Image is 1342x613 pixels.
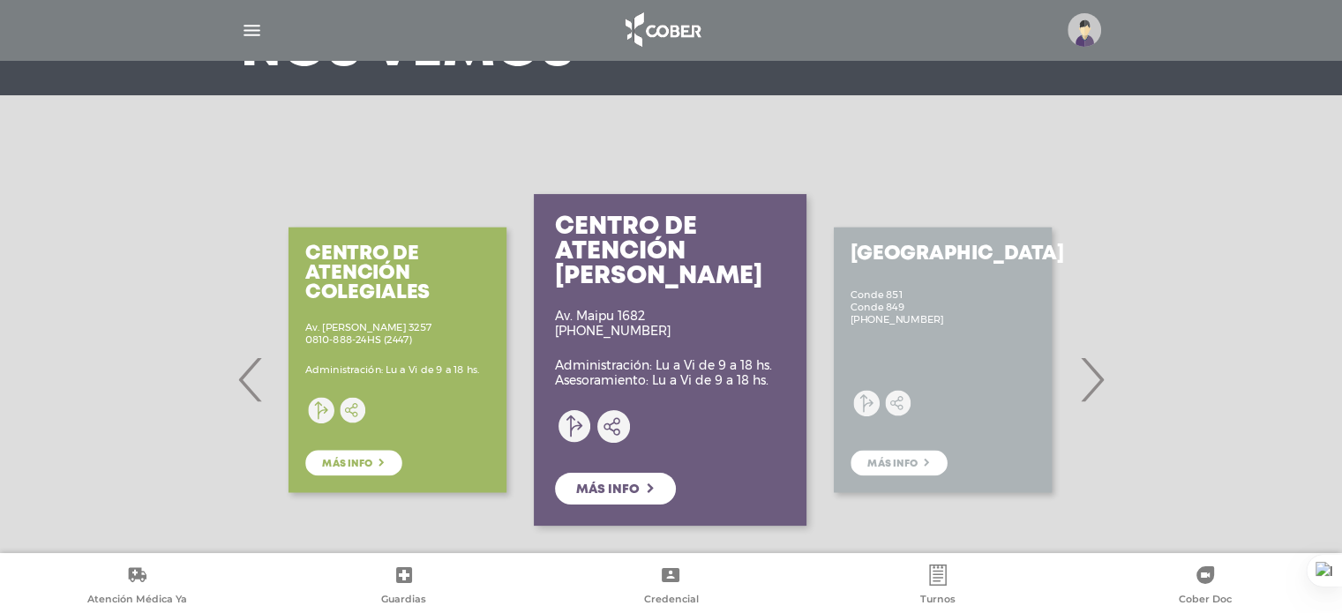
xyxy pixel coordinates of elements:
[805,564,1072,609] a: Turnos
[555,309,671,339] p: Av. Maipu 1682 [PHONE_NUMBER]
[1179,593,1232,609] span: Cober Doc
[1068,13,1101,47] img: profile-placeholder.svg
[241,28,575,74] h3: Nos vemos
[555,215,785,289] h3: Centro de Atención [PERSON_NAME]
[555,358,772,388] p: Administración: Lu a Vi de 9 a 18 hs. Asesoramiento: Lu a Vi de 9 a 18 hs.
[1071,564,1338,609] a: Cober Doc
[234,332,268,427] span: Previous
[241,19,263,41] img: Cober_menu-lines-white.svg
[576,483,640,496] span: Más info
[4,564,271,609] a: Atención Médica Ya
[87,593,187,609] span: Atención Médica Ya
[381,593,426,609] span: Guardias
[537,564,805,609] a: Credencial
[1075,332,1109,427] span: Next
[643,593,698,609] span: Credencial
[555,473,676,505] a: Más info
[920,593,956,609] span: Turnos
[271,564,538,609] a: Guardias
[616,9,708,51] img: logo_cober_home-white.png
